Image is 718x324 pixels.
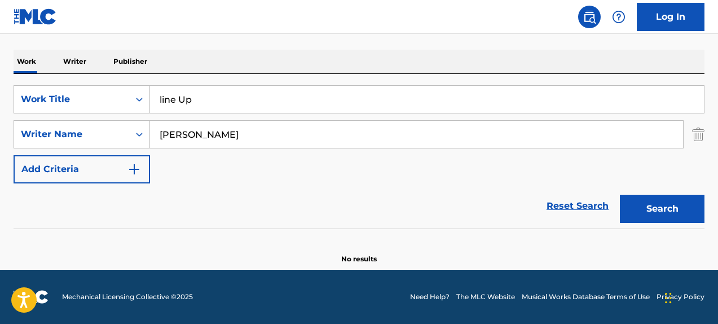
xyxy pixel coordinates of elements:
a: Reset Search [541,194,614,218]
button: Add Criteria [14,155,150,183]
div: Work Title [21,93,122,106]
div: Drag [665,281,672,315]
img: 9d2ae6d4665cec9f34b9.svg [127,163,141,176]
a: Privacy Policy [657,292,704,302]
img: MLC Logo [14,8,57,25]
a: Musical Works Database Terms of Use [522,292,650,302]
div: Writer Name [21,128,122,141]
div: Help [607,6,630,28]
p: Work [14,50,39,73]
img: Delete Criterion [692,120,704,148]
img: search [583,10,596,24]
a: Need Help? [410,292,450,302]
iframe: Chat Widget [662,270,718,324]
a: Log In [637,3,704,31]
img: help [612,10,626,24]
a: Public Search [578,6,601,28]
span: Mechanical Licensing Collective © 2025 [62,292,193,302]
form: Search Form [14,85,704,229]
p: Writer [60,50,90,73]
p: Publisher [110,50,151,73]
img: logo [14,290,49,304]
a: The MLC Website [456,292,515,302]
p: No results [341,240,377,264]
button: Search [620,195,704,223]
